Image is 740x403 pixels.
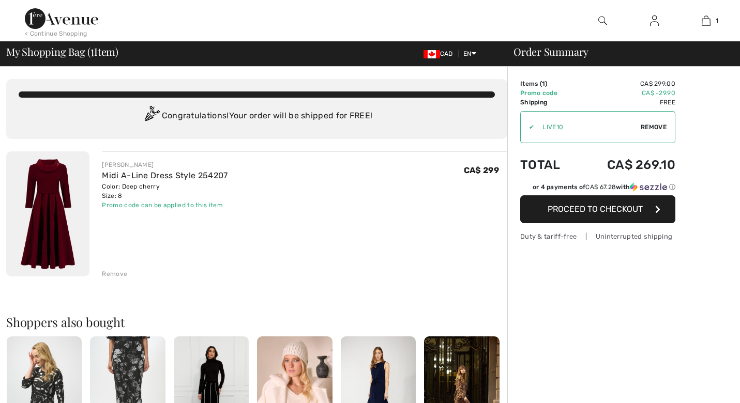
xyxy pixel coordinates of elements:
[520,231,675,241] div: Duty & tariff-free | Uninterrupted shipping
[102,182,228,200] div: Color: Deep cherry Size: 8
[6,151,89,276] img: Midi A-Line Dress Style 254207
[102,269,127,278] div: Remove
[534,112,641,143] input: Promo code
[641,122,667,132] span: Remove
[520,79,578,88] td: Items ( )
[25,29,87,38] div: < Continue Shopping
[6,47,118,57] span: My Shopping Bag ( Item)
[548,204,643,214] span: Proceed to Checkout
[90,44,94,57] span: 1
[25,8,98,29] img: 1ère Avenue
[578,88,675,98] td: CA$ -29.90
[716,16,718,25] span: 1
[19,106,495,127] div: Congratulations! Your order will be shipped for FREE!
[702,14,711,27] img: My Bag
[424,50,440,58] img: Canadian Dollar
[533,182,675,192] div: or 4 payments of with
[520,88,578,98] td: Promo code
[102,160,228,169] div: [PERSON_NAME]
[630,182,667,192] img: Sezzle
[542,80,545,87] span: 1
[650,14,659,27] img: My Info
[141,106,162,127] img: Congratulation2.svg
[681,14,731,27] a: 1
[642,14,667,27] a: Sign In
[520,147,578,182] td: Total
[464,165,499,175] span: CA$ 299
[521,122,534,132] div: ✔
[520,98,578,107] td: Shipping
[424,50,457,57] span: CAD
[102,200,228,210] div: Promo code can be applied to this item
[501,47,734,57] div: Order Summary
[102,171,228,180] a: Midi A-Line Dress Style 254207
[585,183,616,191] span: CA$ 67.28
[578,98,675,107] td: Free
[6,316,507,328] h2: Shoppers also bought
[578,147,675,182] td: CA$ 269.10
[463,50,476,57] span: EN
[598,14,607,27] img: search the website
[520,182,675,195] div: or 4 payments ofCA$ 67.28withSezzle Click to learn more about Sezzle
[578,79,675,88] td: CA$ 299.00
[520,195,675,223] button: Proceed to Checkout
